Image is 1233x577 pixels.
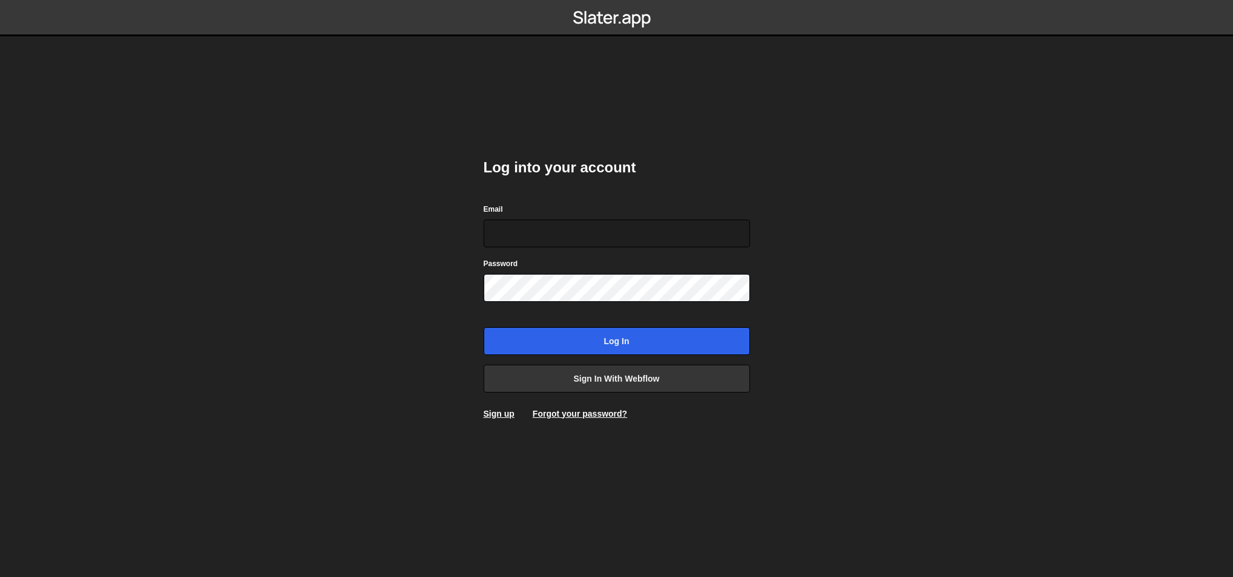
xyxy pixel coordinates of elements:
[484,365,750,393] a: Sign in with Webflow
[484,158,750,177] h2: Log into your account
[484,258,518,270] label: Password
[484,409,515,419] a: Sign up
[533,409,627,419] a: Forgot your password?
[484,203,503,215] label: Email
[484,327,750,355] input: Log in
